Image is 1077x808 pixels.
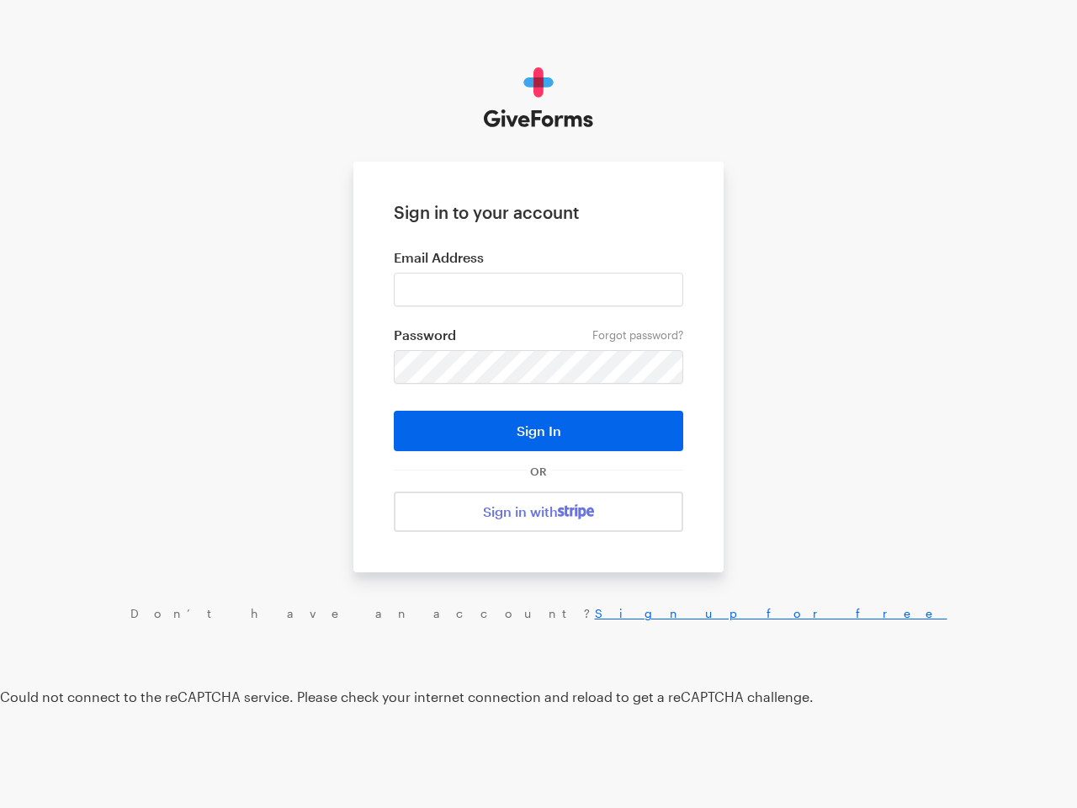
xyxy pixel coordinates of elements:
[394,202,683,222] h1: Sign in to your account
[17,606,1060,621] div: Don’t have an account?
[595,606,947,620] a: Sign up for free
[394,492,683,532] a: Sign in with
[394,327,683,343] label: Password
[394,249,683,266] label: Email Address
[592,328,683,342] a: Forgot password?
[558,504,594,519] img: stripe-07469f1003232ad58a8838275b02f7af1ac9ba95304e10fa954b414cd571f63b.svg
[527,465,550,478] span: OR
[394,411,683,451] button: Sign In
[484,67,594,128] img: GiveForms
